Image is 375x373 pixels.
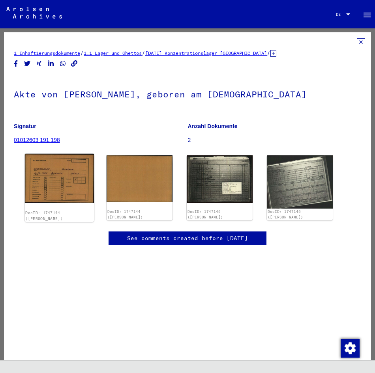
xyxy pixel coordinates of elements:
span: / [267,49,270,56]
button: Toggle sidenav [359,6,375,22]
b: Anzahl Dokumente [188,123,238,129]
a: DocID: 1747145 ([PERSON_NAME]) [187,209,223,219]
button: Share on WhatsApp [59,59,67,69]
a: 1.1 Lager und Ghettos [84,50,142,56]
a: [DATE] Konzentrationslager [GEOGRAPHIC_DATA] [145,50,267,56]
img: 001.jpg [187,155,253,203]
p: 2 [188,136,362,144]
div: Zustimmung ändern [340,338,359,357]
button: Share on Twitter [23,59,32,69]
button: Copy link [70,59,79,69]
img: 002.jpg [107,155,172,202]
a: 1 Inhaftierungsdokumente [14,50,80,56]
a: See comments created before [DATE] [127,234,248,242]
img: Zustimmung ändern [341,339,360,358]
a: DocID: 1747144 ([PERSON_NAME]) [107,209,143,219]
button: Share on Xing [35,59,43,69]
img: 001.jpg [25,154,94,203]
h1: Akte von [PERSON_NAME], geboren am [DEMOGRAPHIC_DATA] [14,76,361,111]
a: 01012603 191.198 [14,137,60,143]
button: Share on LinkedIn [47,59,55,69]
img: Arolsen_neg.svg [6,7,62,19]
mat-icon: Side nav toggle icon [362,10,372,20]
button: Share on Facebook [12,59,20,69]
span: DE [336,12,345,17]
a: DocID: 1747145 ([PERSON_NAME]) [268,209,303,219]
span: / [80,49,84,56]
img: 002.jpg [267,155,333,208]
span: / [142,49,145,56]
a: DocID: 1747144 ([PERSON_NAME]) [25,211,63,221]
b: Signatur [14,123,36,129]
